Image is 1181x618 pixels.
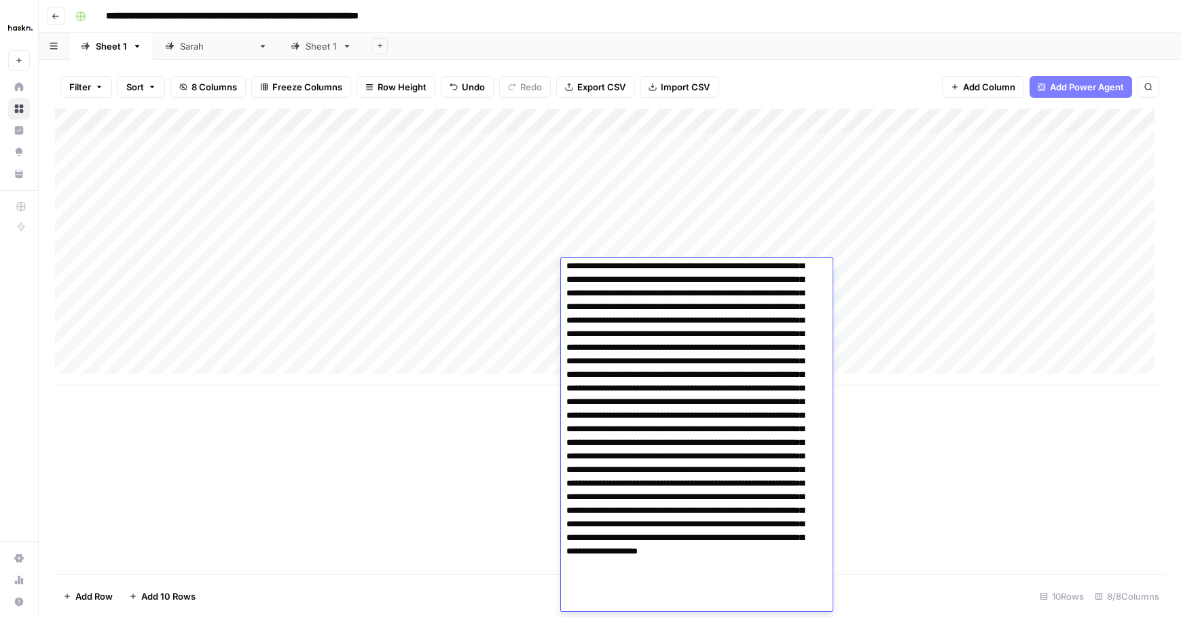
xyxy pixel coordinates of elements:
button: Help + Support [8,591,30,613]
span: Undo [462,80,485,94]
a: Usage [8,569,30,591]
button: Undo [441,76,494,98]
button: Sort [117,76,165,98]
a: Opportunities [8,141,30,163]
a: Your Data [8,163,30,185]
a: Settings [8,547,30,569]
a: Browse [8,98,30,120]
a: Insights [8,120,30,141]
span: Redo [520,80,542,94]
button: Filter [60,76,112,98]
button: Freeze Columns [251,76,351,98]
a: Sheet 1 [279,33,363,60]
button: Add 10 Rows [121,585,204,607]
button: Add Row [55,585,121,607]
a: Sheet 1 [69,33,153,60]
button: 8 Columns [170,76,246,98]
a: [PERSON_NAME] [153,33,279,60]
span: Row Height [378,80,426,94]
button: Add Column [942,76,1024,98]
img: Haskn Logo [8,16,33,40]
div: 8/8 Columns [1089,585,1165,607]
span: Sort [126,80,144,94]
span: Add Column [963,80,1015,94]
div: Sheet 1 [306,39,337,53]
span: Export CSV [577,80,625,94]
div: Sheet 1 [96,39,127,53]
button: Import CSV [640,76,719,98]
button: Add Power Agent [1030,76,1132,98]
div: [PERSON_NAME] [180,39,253,53]
span: Freeze Columns [272,80,342,94]
div: 10 Rows [1034,585,1089,607]
span: Filter [69,80,91,94]
span: Add Power Agent [1050,80,1124,94]
a: Home [8,76,30,98]
button: Redo [499,76,551,98]
button: Export CSV [556,76,634,98]
button: Workspace: Haskn [8,11,30,45]
span: Import CSV [661,80,710,94]
button: Row Height [357,76,435,98]
span: Add Row [75,589,113,603]
span: 8 Columns [192,80,237,94]
span: Add 10 Rows [141,589,196,603]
